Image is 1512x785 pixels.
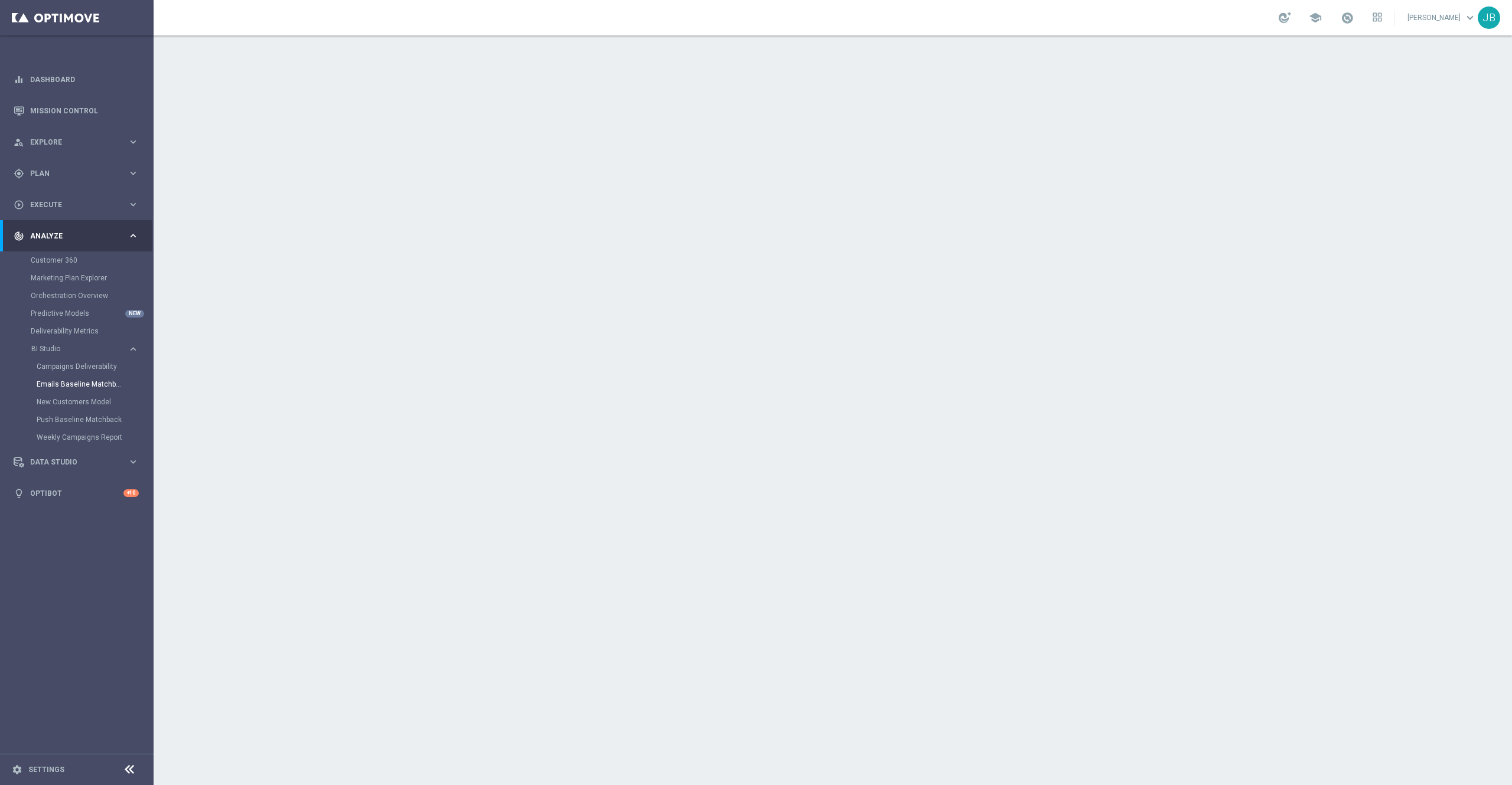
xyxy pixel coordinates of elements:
i: person_search [14,137,24,148]
button: gps_fixed Plan keyboard_arrow_right [13,169,139,178]
button: BI Studio keyboard_arrow_right [31,344,139,354]
span: Plan [30,170,128,177]
div: Analyze [14,231,128,241]
a: Emails Baseline Matchback [37,380,123,389]
a: Optibot [30,477,123,509]
div: Emails Baseline Matchback [37,375,152,393]
i: keyboard_arrow_right [128,230,139,241]
div: Execute [14,199,128,210]
button: play_circle_outline Execute keyboard_arrow_right [13,200,139,210]
i: keyboard_arrow_right [128,344,139,355]
a: Orchestration Overview [31,291,123,300]
i: keyboard_arrow_right [128,456,139,467]
div: Push Baseline Matchback [37,411,152,429]
button: lightbulb Optibot +10 [13,489,139,498]
button: Mission Control [13,106,139,116]
a: Marketing Plan Explorer [31,273,123,283]
div: Data Studio [14,457,128,467]
a: Weekly Campaigns Report [37,433,123,442]
i: equalizer [14,74,24,85]
div: Marketing Plan Explorer [31,269,152,287]
a: Mission Control [30,95,139,126]
div: Dashboard [14,64,139,95]
div: Campaigns Deliverability [37,358,152,375]
i: play_circle_outline [14,199,24,210]
div: BI Studio [31,345,128,352]
button: track_changes Analyze keyboard_arrow_right [13,231,139,241]
div: Optibot [14,477,139,509]
span: Execute [30,201,128,208]
div: New Customers Model [37,393,152,411]
div: Plan [14,168,128,179]
a: Settings [28,766,64,773]
i: keyboard_arrow_right [128,136,139,148]
button: person_search Explore keyboard_arrow_right [13,138,139,147]
div: +10 [123,489,139,497]
span: Analyze [30,233,128,240]
div: Orchestration Overview [31,287,152,305]
div: Deliverability Metrics [31,322,152,340]
button: equalizer Dashboard [13,75,139,84]
div: NEW [125,310,144,318]
i: track_changes [14,231,24,241]
a: Campaigns Deliverability [37,362,123,371]
div: JB [1478,6,1500,29]
span: keyboard_arrow_down [1464,11,1477,24]
a: Push Baseline Matchback [37,415,123,424]
i: keyboard_arrow_right [128,168,139,179]
span: school [1309,11,1322,24]
button: Data Studio keyboard_arrow_right [13,457,139,467]
a: [PERSON_NAME]keyboard_arrow_down [1406,9,1478,27]
div: Customer 360 [31,251,152,269]
div: Mission Control [14,95,139,126]
div: Weekly Campaigns Report [37,429,152,446]
i: keyboard_arrow_right [128,199,139,210]
i: settings [12,764,22,775]
span: Data Studio [30,459,128,466]
span: Explore [30,139,128,146]
div: Predictive Models [31,305,152,322]
a: New Customers Model [37,397,123,407]
a: Customer 360 [31,256,123,265]
span: BI Studio [31,345,116,352]
a: Deliverability Metrics [31,326,123,336]
div: BI Studio [31,340,152,446]
i: gps_fixed [14,168,24,179]
a: Predictive Models [31,309,123,318]
a: Dashboard [30,64,139,95]
div: Explore [14,137,128,148]
i: lightbulb [14,488,24,499]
